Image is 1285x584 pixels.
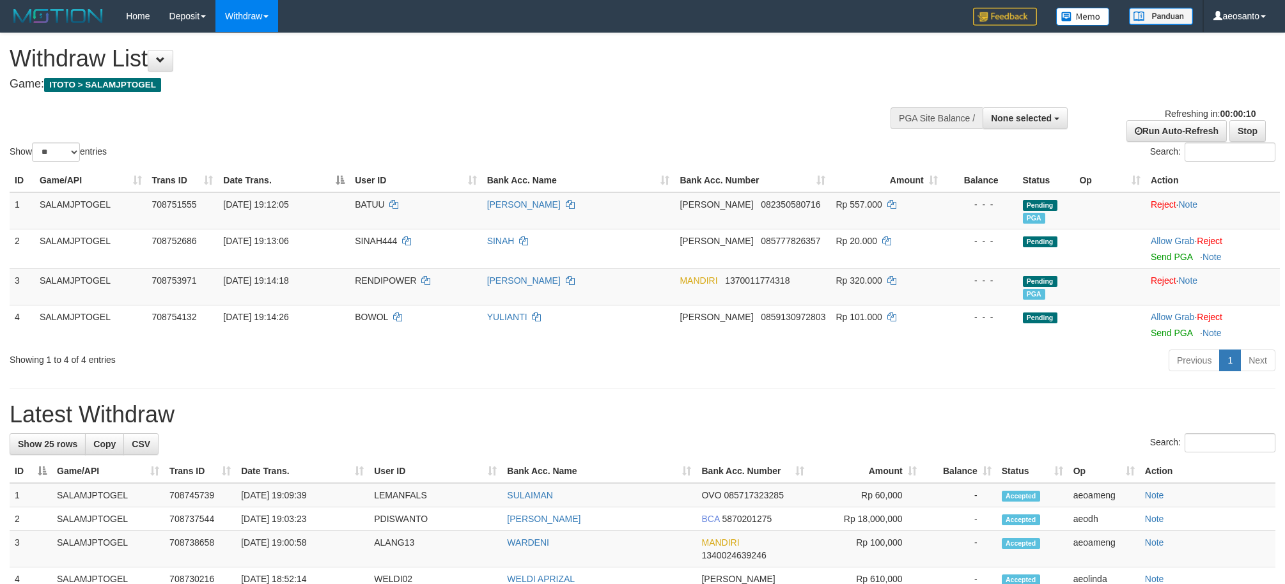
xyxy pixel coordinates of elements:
[1145,574,1164,584] a: Note
[891,107,983,129] div: PGA Site Balance /
[35,268,147,305] td: SALAMJPTOGEL
[1151,275,1176,286] a: Reject
[10,531,52,567] td: 3
[487,236,515,246] a: SINAH
[355,199,384,210] span: BATUU
[1146,229,1280,268] td: ·
[1203,252,1222,262] a: Note
[1145,490,1164,500] a: Note
[85,433,124,455] a: Copy
[52,459,164,483] th: Game/API: activate to sort column ascending
[1203,328,1222,338] a: Note
[991,113,1052,123] span: None selected
[1220,109,1256,119] strong: 00:00:10
[10,46,844,72] h1: Withdraw List
[236,507,369,531] td: [DATE] 19:03:23
[761,199,820,210] span: Copy 082350580716 to clipboard
[10,483,52,507] td: 1
[1023,312,1057,323] span: Pending
[973,8,1037,26] img: Feedback.jpg
[680,236,753,246] span: [PERSON_NAME]
[836,275,882,286] span: Rp 320.000
[218,169,350,192] th: Date Trans.: activate to sort column descending
[1151,328,1192,338] a: Send PGA
[701,537,739,548] span: MANDIRI
[948,234,1013,247] div: - - -
[236,459,369,483] th: Date Trans.: activate to sort column ascending
[18,439,77,449] span: Show 25 rows
[164,531,236,567] td: 708738658
[1151,312,1194,322] a: Allow Grab
[948,198,1013,211] div: - - -
[1150,142,1275,162] label: Search:
[10,229,35,268] td: 2
[52,531,164,567] td: SALAMJPTOGEL
[223,236,288,246] span: [DATE] 19:13:06
[123,433,159,455] a: CSV
[701,514,719,524] span: BCA
[355,236,397,246] span: SINAH444
[948,274,1013,287] div: - - -
[724,490,784,500] span: Copy 085717323285 to clipboard
[164,507,236,531] td: 708737544
[236,483,369,507] td: [DATE] 19:09:39
[10,402,1275,427] h1: Latest Withdraw
[701,574,775,584] span: [PERSON_NAME]
[152,236,197,246] span: 708752686
[1129,8,1193,25] img: panduan.png
[761,236,820,246] span: Copy 085777826357 to clipboard
[44,78,161,92] span: ITOTO > SALAMJPTOGEL
[10,6,107,26] img: MOTION_logo.png
[1002,514,1040,525] span: Accepted
[132,439,150,449] span: CSV
[1145,514,1164,524] a: Note
[369,507,502,531] td: PDISWANTO
[922,507,997,531] td: -
[1169,350,1220,371] a: Previous
[922,459,997,483] th: Balance: activate to sort column ascending
[836,199,882,210] span: Rp 557.000
[1151,236,1197,246] span: ·
[1023,213,1045,224] span: Marked by aeoameng
[10,169,35,192] th: ID
[487,199,561,210] a: [PERSON_NAME]
[152,312,197,322] span: 708754132
[223,199,288,210] span: [DATE] 19:12:05
[1002,538,1040,549] span: Accepted
[1240,350,1275,371] a: Next
[52,507,164,531] td: SALAMJPTOGEL
[152,199,197,210] span: 708751555
[809,507,922,531] td: Rp 18,000,000
[1068,507,1140,531] td: aeodh
[943,169,1018,192] th: Balance
[1056,8,1110,26] img: Button%20Memo.svg
[1179,275,1198,286] a: Note
[809,483,922,507] td: Rp 60,000
[236,531,369,567] td: [DATE] 19:00:58
[164,459,236,483] th: Trans ID: activate to sort column ascending
[369,483,502,507] td: LEMANFALS
[1197,312,1222,322] a: Reject
[680,312,753,322] span: [PERSON_NAME]
[1023,276,1057,287] span: Pending
[1219,350,1241,371] a: 1
[836,236,877,246] span: Rp 20.000
[836,312,882,322] span: Rp 101.000
[701,550,766,560] span: Copy 1340024639246 to clipboard
[223,312,288,322] span: [DATE] 19:14:26
[722,514,772,524] span: Copy 5870201275 to clipboard
[680,199,753,210] span: [PERSON_NAME]
[1151,312,1197,322] span: ·
[1068,483,1140,507] td: aeoameng
[1068,459,1140,483] th: Op: activate to sort column ascending
[10,192,35,229] td: 1
[696,459,809,483] th: Bank Acc. Number: activate to sort column ascending
[1146,192,1280,229] td: ·
[1146,268,1280,305] td: ·
[10,433,86,455] a: Show 25 rows
[1165,109,1256,119] span: Refreshing in:
[1151,199,1176,210] a: Reject
[10,507,52,531] td: 2
[147,169,219,192] th: Trans ID: activate to sort column ascending
[10,142,107,162] label: Show entries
